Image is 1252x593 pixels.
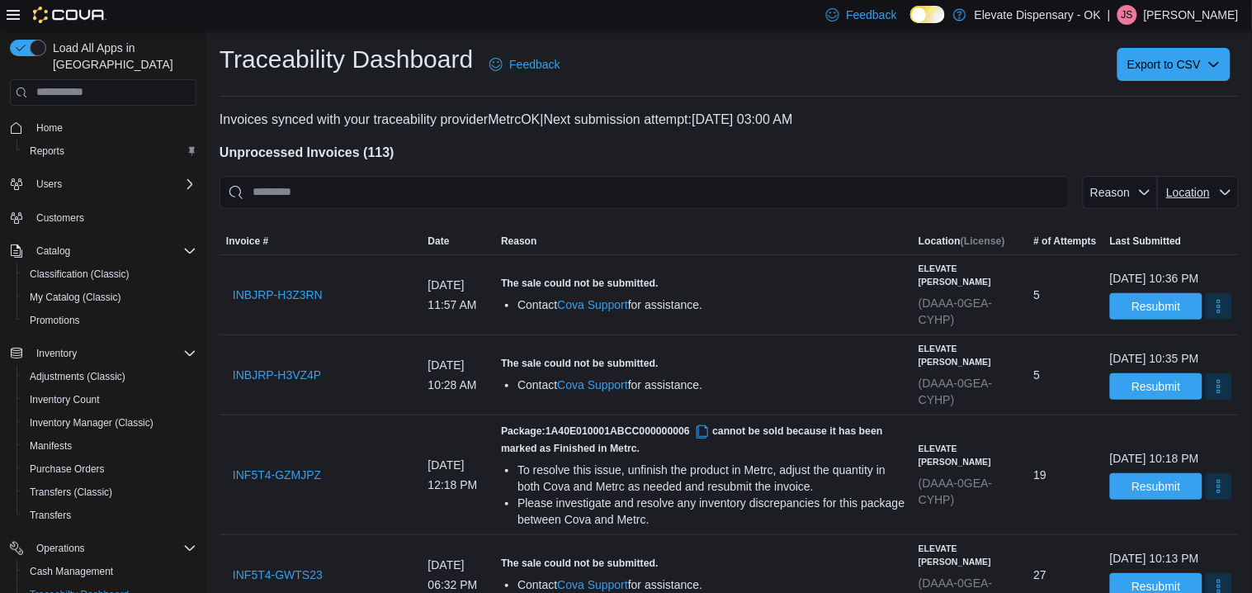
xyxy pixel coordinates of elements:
[1206,293,1232,320] button: More
[36,347,77,360] span: Inventory
[23,413,160,433] a: Inventory Manager (Classic)
[3,116,203,140] button: Home
[23,390,196,410] span: Inventory Count
[501,557,905,570] h5: The sale could not be submitted.
[919,262,1021,288] h6: Elevate [PERSON_NAME]
[30,241,77,261] button: Catalog
[501,357,905,370] h5: The sale could not be submitted.
[1117,5,1137,25] div: Jacob Spyres
[30,145,64,158] span: Reports
[1132,378,1180,395] span: Resubmit
[36,244,70,258] span: Catalog
[3,173,203,196] button: Users
[422,448,495,501] div: [DATE] 12:18 PM
[30,118,69,138] a: Home
[17,263,203,286] button: Classification (Classic)
[23,287,196,307] span: My Catalog (Classic)
[30,268,130,281] span: Classification (Classic)
[30,416,154,429] span: Inventory Manager (Classic)
[233,367,321,383] span: INBJRP-H3VZ4P
[233,567,323,583] span: INF5T4-GWTS23
[517,296,905,313] div: Contact for assistance.
[557,378,628,391] a: Cova Support
[1166,186,1210,199] span: Location
[1127,48,1221,81] span: Export to CSV
[544,112,692,126] span: Next submission attempt:
[557,298,628,311] a: Cova Support
[1206,473,1232,500] button: More
[17,140,203,163] button: Reports
[30,344,196,363] span: Inventory
[220,228,422,254] button: Invoice #
[1110,550,1199,567] div: [DATE] 10:13 PM
[23,562,196,581] span: Cash Management
[3,537,203,560] button: Operations
[1110,450,1199,467] div: [DATE] 10:18 PM
[17,434,203,458] button: Manifests
[23,505,196,525] span: Transfers
[30,370,125,383] span: Adjustments (Classic)
[846,7,896,23] span: Feedback
[33,7,106,23] img: Cova
[1122,5,1133,25] span: JS
[226,558,329,591] button: INF5T4-GWTS23
[1110,373,1202,400] button: Resubmit
[46,40,196,73] span: Load All Apps in [GEOGRAPHIC_DATA]
[30,565,113,578] span: Cash Management
[428,235,450,248] span: Date
[501,277,905,290] h5: The sale could not be submitted.
[919,477,992,506] span: (DAAA-0GEA-CYHP)
[422,228,495,254] button: Date
[226,235,268,248] span: Invoice #
[36,178,62,191] span: Users
[17,411,203,434] button: Inventory Manager (Classic)
[961,235,1005,247] span: (License)
[1034,285,1041,305] span: 5
[23,436,196,456] span: Manifests
[1110,235,1182,248] span: Last Submitted
[1034,365,1041,385] span: 5
[30,314,80,327] span: Promotions
[36,211,84,225] span: Customers
[23,413,196,433] span: Inventory Manager (Classic)
[226,358,328,391] button: INBJRP-H3VZ4P
[23,287,128,307] a: My Catalog (Classic)
[17,365,203,388] button: Adjustments (Classic)
[910,6,945,23] input: Dark Mode
[23,367,196,387] span: Adjustments (Classic)
[546,425,712,437] span: 1A40E010001ABCC000000006
[30,509,71,522] span: Transfers
[1110,293,1202,320] button: Resubmit
[30,463,105,476] span: Purchase Orders
[30,344,83,363] button: Inventory
[517,576,905,593] div: Contact for assistance.
[17,309,203,332] button: Promotions
[501,422,905,455] h5: Package: cannot be sold because it has been marked as Finished in Metrc.
[23,141,196,161] span: Reports
[919,235,1005,248] span: Location (License)
[23,390,106,410] a: Inventory Count
[220,43,473,76] h1: Traceability Dashboard
[919,377,992,406] span: (DAAA-0GEA-CYHP)
[23,482,196,502] span: Transfers (Classic)
[1034,565,1047,585] span: 27
[3,206,203,230] button: Customers
[1083,176,1158,209] button: Reason
[23,459,111,479] a: Purchase Orders
[30,538,92,558] button: Operations
[23,141,71,161] a: Reports
[1108,5,1111,25] p: |
[23,311,87,330] a: Promotions
[30,208,91,228] a: Customers
[23,264,196,284] span: Classification (Classic)
[1132,478,1180,495] span: Resubmit
[233,467,321,483] span: INF5T4-GZMJPZ
[30,241,196,261] span: Catalog
[422,349,495,401] div: [DATE] 10:28 AM
[220,143,1239,163] h4: Unprocessed Invoices ( 113 )
[1110,270,1199,287] div: [DATE] 10:36 PM
[23,505,78,525] a: Transfers
[226,458,328,491] button: INF5T4-GZMJPZ
[23,436,78,456] a: Manifests
[910,23,911,24] span: Dark Mode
